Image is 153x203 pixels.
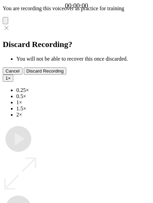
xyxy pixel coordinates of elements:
li: 1.5× [16,106,150,112]
li: 0.25× [16,87,150,93]
button: 1× [3,75,13,82]
li: You will not be able to recover this once discarded. [16,56,150,62]
span: 1 [5,76,8,81]
button: Cancel [3,67,22,75]
button: Discard Recording [24,67,67,75]
li: 2× [16,112,150,118]
li: 0.5× [16,93,150,99]
li: 1× [16,99,150,106]
p: You are recording this voiceover as practice for training [3,5,150,12]
a: 00:00:00 [65,2,88,10]
h2: Discard Recording? [3,40,150,49]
